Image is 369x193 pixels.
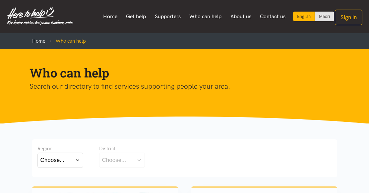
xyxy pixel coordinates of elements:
a: Get help [122,10,151,24]
div: Current language [293,12,315,21]
a: Supporters [150,10,185,24]
a: Home [32,38,45,44]
a: Contact us [256,10,290,24]
a: Home [98,10,122,24]
div: Choose... [102,156,126,165]
button: Choose... [37,153,83,168]
a: Who can help [185,10,226,24]
li: Who can help [45,37,86,45]
button: Sign in [335,10,362,25]
h1: Who can help [30,65,329,81]
div: Region [37,145,83,153]
div: Language toggle [293,12,334,21]
a: Switch to Te Reo Māori [315,12,334,21]
div: Choose... [40,156,65,165]
div: District [99,145,145,153]
img: Home [7,7,73,25]
p: Search our directory to find services supporting people your area. [30,81,329,92]
button: Choose... [99,153,145,168]
a: About us [226,10,256,24]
